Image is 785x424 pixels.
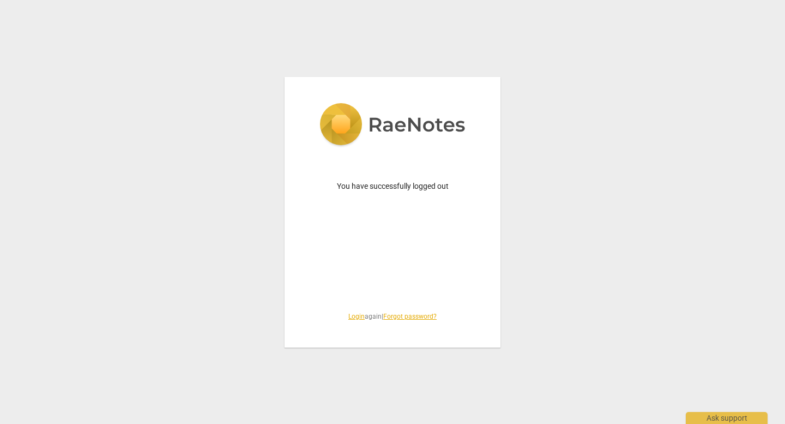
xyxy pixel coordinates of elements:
a: Forgot password? [383,313,437,320]
a: Login [348,313,365,320]
p: You have successfully logged out [311,181,474,192]
img: 5ac2273c67554f335776073100b6d88f.svg [319,103,466,148]
div: Ask support [686,412,768,424]
span: again | [311,312,474,321]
